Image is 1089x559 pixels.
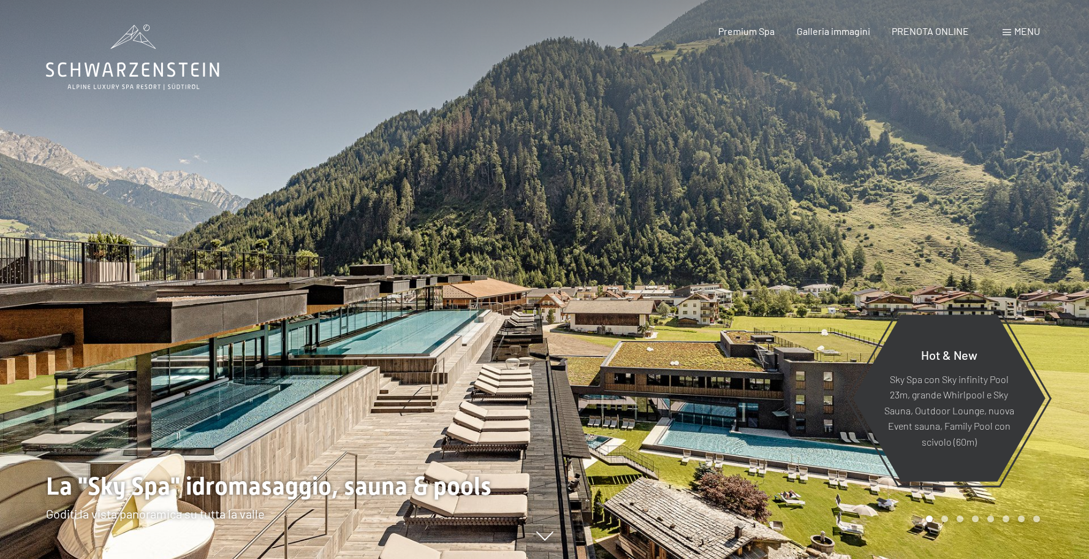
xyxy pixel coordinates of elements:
div: Carousel Page 5 [987,515,994,522]
a: Hot & New Sky Spa con Sky infinity Pool 23m, grande Whirlpool e Sky Sauna, Outdoor Lounge, nuova ... [852,314,1046,482]
div: Carousel Page 6 [1003,515,1009,522]
div: Carousel Page 7 [1018,515,1025,522]
p: Sky Spa con Sky infinity Pool 23m, grande Whirlpool e Sky Sauna, Outdoor Lounge, nuova Event saun... [882,371,1015,449]
a: Galleria immagini [797,25,870,37]
div: Carousel Page 3 [957,515,963,522]
div: Carousel Page 4 [972,515,979,522]
div: Carousel Pagination [922,515,1040,522]
a: PRENOTA ONLINE [892,25,969,37]
span: Menu [1014,25,1040,37]
span: Hot & New [921,347,977,362]
a: Premium Spa [718,25,775,37]
div: Carousel Page 1 (Current Slide) [926,515,933,522]
div: Carousel Page 2 [941,515,948,522]
div: Carousel Page 8 [1033,515,1040,522]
